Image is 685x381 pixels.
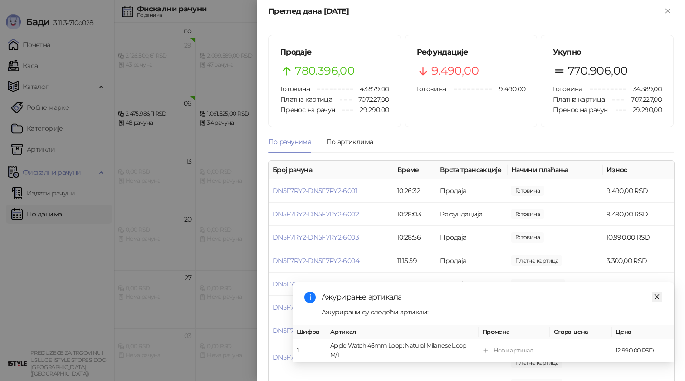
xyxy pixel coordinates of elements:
td: 1 [293,339,326,362]
td: 10.990,00 RSD [603,226,674,249]
span: Пренос на рачун [553,106,607,114]
td: Продаја [436,273,508,296]
div: Ажурирање артикала [322,292,662,303]
th: Време [393,161,436,179]
td: 3.300,00 RSD [603,249,674,273]
span: 9.490,00 [492,84,525,94]
a: DN5F7RY2-DN5F7RY2-6005 [273,280,359,288]
span: 707.227,00 [624,94,662,105]
span: 29.290,00 [353,105,389,115]
span: 34.389,00 [626,84,662,94]
th: Врста трансакције [436,161,508,179]
span: 780.396,00 [295,62,354,80]
h5: Укупно [553,47,662,58]
th: Број рачуна [269,161,393,179]
span: Готовина [553,85,582,93]
a: DN5F7RY2-DN5F7RY2-6004 [273,256,359,265]
th: Начини плаћања [508,161,603,179]
td: 10:28:56 [393,226,436,249]
span: Готовина [280,85,310,93]
div: По артиклима [326,137,373,147]
td: Apple Watch 46mm Loop: Natural Milanese Loop - M/L [326,339,479,362]
td: 11:15:59 [393,249,436,273]
td: 9.490,00 RSD [603,179,674,203]
th: Промена [479,325,550,339]
th: Стара цена [550,325,612,339]
span: 9.490,00 [511,186,544,196]
a: Close [652,292,662,302]
span: close [654,293,660,300]
td: 10:26:32 [393,179,436,203]
a: DN5F7RY2-DN5F7RY2-6001 [273,186,357,195]
span: 29.290,00 [626,105,662,115]
td: 12.990,00 RSD [612,339,674,362]
div: Ажурирани су следећи артикли: [322,307,662,317]
div: Преглед дана [DATE] [268,6,662,17]
span: 3.300,00 [511,255,562,266]
span: Пренос на рачун [280,106,335,114]
td: - [550,339,612,362]
a: DN5F7RY2-DN5F7RY2-6002 [273,210,359,218]
td: Продаја [436,249,508,273]
button: Close [662,6,674,17]
td: Продаја [436,179,508,203]
span: 10.990,00 [511,232,544,243]
span: 29.290,00 [511,279,565,289]
td: 11:19:55 [393,273,436,296]
a: DN5F7RY2-DN5F7RY2-6007 [273,326,359,335]
td: 29.290,00 RSD [603,273,674,296]
th: Артикал [326,325,479,339]
td: 10:28:03 [393,203,436,226]
span: Платна картица [280,95,332,104]
span: 770.906,00 [568,62,628,80]
span: 9.490,00 [511,209,544,219]
h5: Продаје [280,47,389,58]
h5: Рефундације [417,47,526,58]
div: По рачунима [268,137,311,147]
span: 43.879,00 [353,84,389,94]
span: 707.227,00 [352,94,389,105]
th: Цена [612,325,674,339]
span: 9.490,00 [431,62,479,80]
a: DN5F7RY2-DN5F7RY2-6003 [273,233,359,242]
a: DN5F7RY2-DN5F7RY2-6008 [273,353,359,361]
span: Готовина [417,85,446,93]
td: Рефундација [436,203,508,226]
td: Продаја [436,226,508,249]
th: Износ [603,161,674,179]
a: DN5F7RY2-DN5F7RY2-6006 [273,303,359,312]
span: Платна картица [553,95,605,104]
div: Нови артикал [493,346,533,355]
td: 9.490,00 RSD [603,203,674,226]
span: info-circle [304,292,316,303]
th: Шифра [293,325,326,339]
